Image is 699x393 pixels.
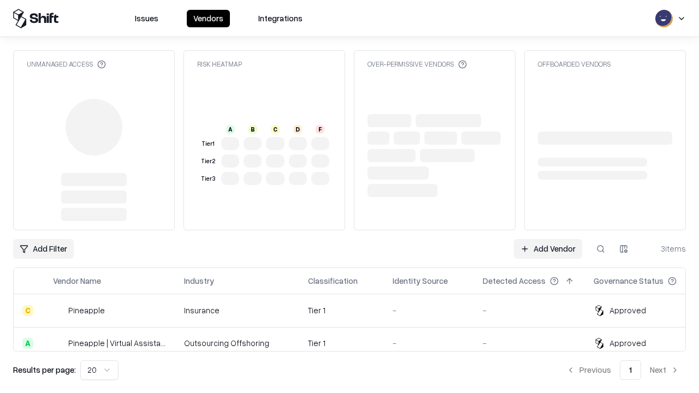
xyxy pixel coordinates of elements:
[53,338,64,349] img: Pineapple | Virtual Assistant Agency
[538,59,611,69] div: Offboarded Vendors
[316,125,324,134] div: F
[27,59,106,69] div: Unmanaged Access
[308,275,358,287] div: Classification
[368,59,467,69] div: Over-Permissive Vendors
[184,337,291,349] div: Outsourcing Offshoring
[187,10,230,27] button: Vendors
[483,275,546,287] div: Detected Access
[594,275,664,287] div: Governance Status
[560,360,686,380] nav: pagination
[483,337,576,349] div: -
[248,125,257,134] div: B
[128,10,165,27] button: Issues
[308,305,375,316] div: Tier 1
[68,305,105,316] div: Pineapple
[184,275,214,287] div: Industry
[293,125,302,134] div: D
[308,337,375,349] div: Tier 1
[226,125,235,134] div: A
[199,139,217,148] div: Tier 1
[271,125,280,134] div: C
[184,305,291,316] div: Insurance
[393,337,465,349] div: -
[53,275,101,287] div: Vendor Name
[68,337,167,349] div: Pineapple | Virtual Assistant Agency
[252,10,309,27] button: Integrations
[514,239,582,259] a: Add Vendor
[13,364,76,376] p: Results per page:
[609,337,646,349] div: Approved
[483,305,576,316] div: -
[197,59,242,69] div: Risk Heatmap
[53,305,64,316] img: Pineapple
[199,174,217,183] div: Tier 3
[393,275,448,287] div: Identity Source
[609,305,646,316] div: Approved
[393,305,465,316] div: -
[199,157,217,166] div: Tier 2
[13,239,74,259] button: Add Filter
[22,305,33,316] div: C
[620,360,641,380] button: 1
[22,338,33,349] div: A
[642,243,686,254] div: 3 items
